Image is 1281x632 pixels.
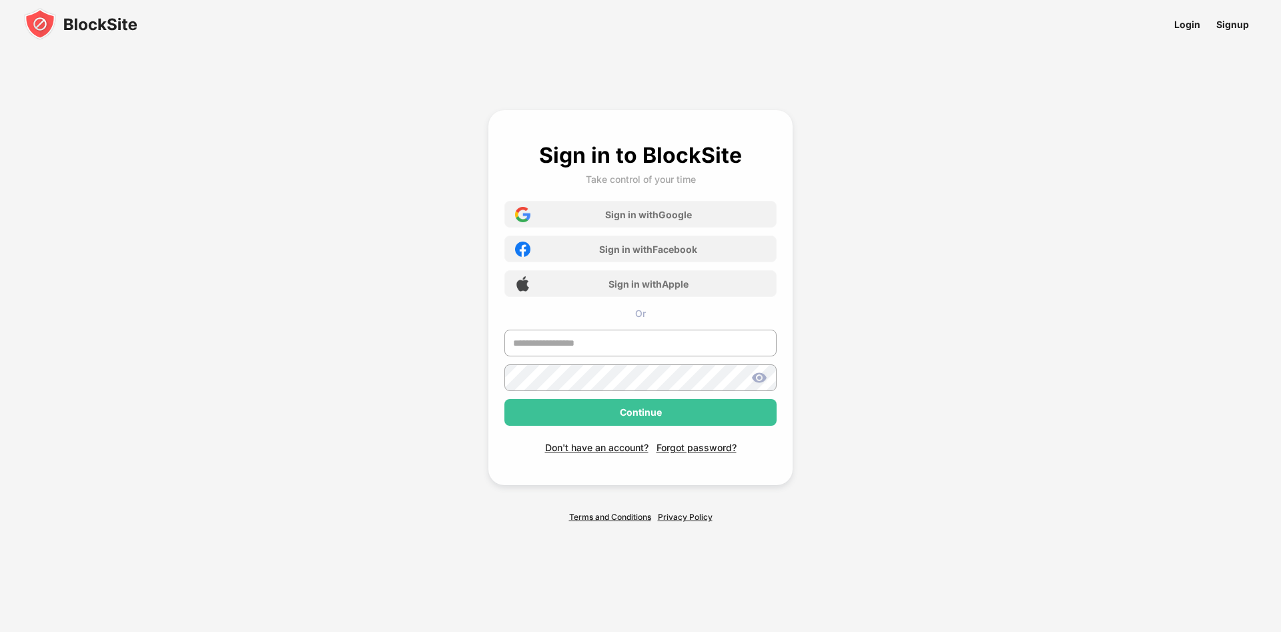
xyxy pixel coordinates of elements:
[608,278,689,290] div: Sign in with Apple
[586,174,696,185] div: Take control of your time
[515,276,530,292] img: apple-icon.png
[657,442,737,453] div: Forgot password?
[504,308,777,319] div: Or
[515,207,530,222] img: google-icon.png
[620,407,662,418] div: Continue
[605,209,692,220] div: Sign in with Google
[1208,9,1257,39] a: Signup
[569,512,651,522] a: Terms and Conditions
[751,370,767,386] img: show-password.svg
[539,142,742,168] div: Sign in to BlockSite
[515,242,530,257] img: facebook-icon.png
[24,8,137,40] img: blocksite-icon-black.svg
[658,512,713,522] a: Privacy Policy
[599,244,697,255] div: Sign in with Facebook
[1166,9,1208,39] a: Login
[545,442,649,453] div: Don't have an account?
